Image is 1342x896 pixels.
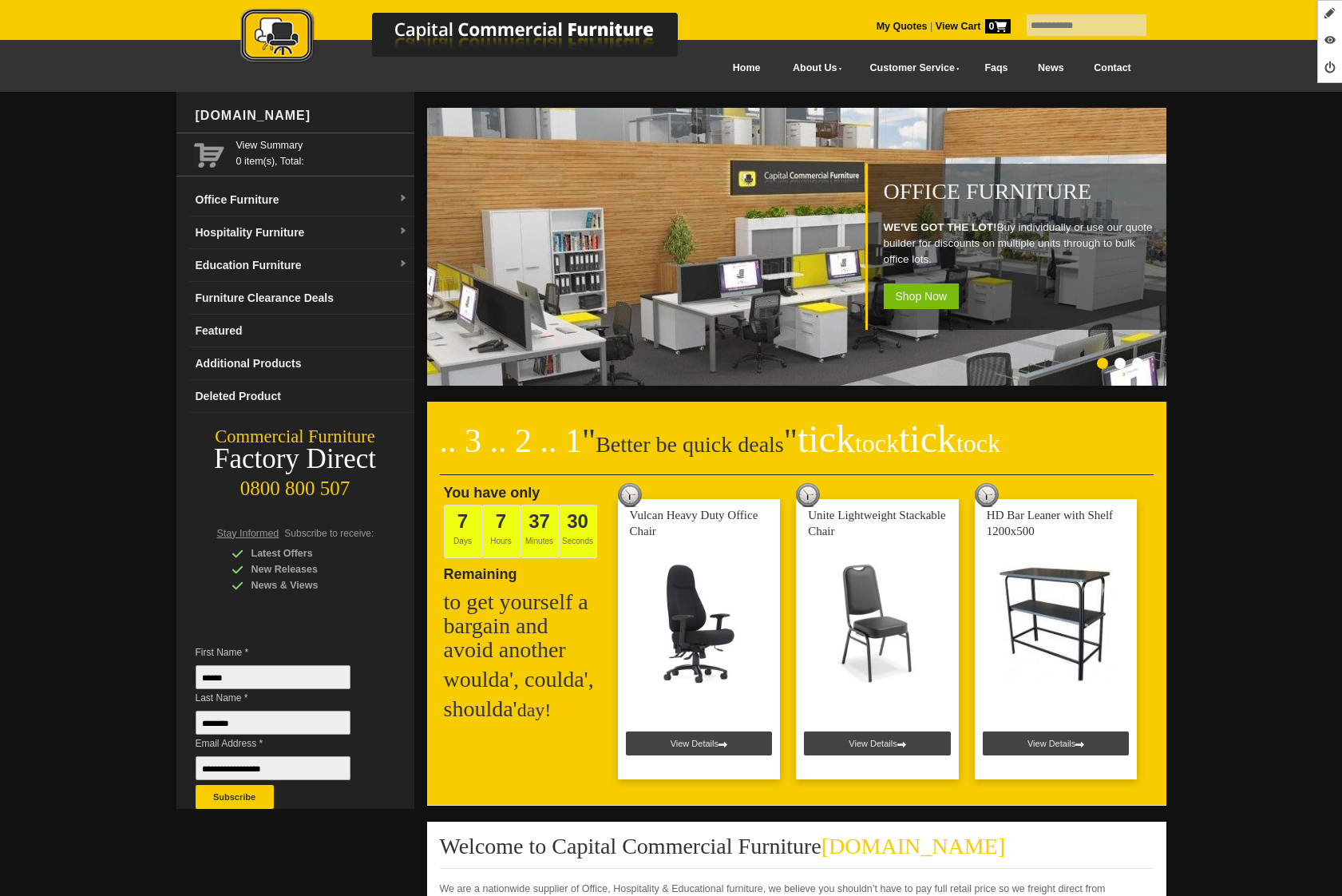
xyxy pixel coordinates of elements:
[189,92,414,140] div: [DOMAIN_NAME]
[582,422,596,459] span: "
[284,528,374,539] span: Subscribe to receive:
[196,711,350,735] input: Last Name *
[821,834,1005,858] span: [DOMAIN_NAME]
[775,50,852,86] a: About Us
[1079,50,1146,86] a: Contact
[884,180,1158,204] h1: Office Furniture
[444,697,604,722] h2: shoulda'
[877,21,928,32] a: My Quotes
[796,483,820,507] img: tick tock deal clock
[398,227,408,236] img: dropdown
[440,427,1154,475] h2: Better be quick deals
[189,184,414,216] a: Office Furnituredropdown
[427,377,1170,388] a: Office Furniture WE'VE GOT THE LOT!Buy individually or use our quote builder for discounts on mul...
[398,194,408,204] img: dropdown
[196,690,374,706] span: Last Name *
[189,282,414,315] a: Furniture Clearance Deals
[427,108,1170,386] img: Office Furniture
[444,560,517,582] span: Remaining
[444,590,604,662] h2: to get yourself a bargain and avoid another
[482,505,521,558] span: Hours
[884,220,1158,268] p: Buy individually or use our quote builder for discounts on multiple units through to bulk office ...
[196,665,350,689] input: First Name *
[559,505,597,558] span: Seconds
[1114,358,1126,369] li: Page dot 2
[517,700,552,720] span: day!
[798,418,1000,460] span: tick tick
[196,785,274,809] button: Subscribe
[236,137,408,167] span: 0 item(s), Total:
[884,221,997,233] strong: WE'VE GOT THE LOT!
[176,470,414,500] div: 0800 800 507
[232,545,383,561] div: Latest Offers
[1132,358,1143,369] li: Page dot 3
[1023,50,1079,86] a: News
[217,528,279,539] span: Stay Informed
[975,483,999,507] img: tick tock deal clock
[232,561,383,577] div: New Releases
[784,422,1000,459] span: "
[528,510,550,532] span: 37
[444,485,540,501] span: You have only
[444,668,604,692] h2: woulda', coulda',
[189,380,414,413] a: Deleted Product
[618,483,642,507] img: tick tock deal clock
[932,21,1010,32] a: View Cart0
[457,510,468,532] span: 7
[196,756,350,780] input: Email Address *
[189,216,414,249] a: Hospitality Furnituredropdown
[855,429,899,458] span: tock
[196,644,374,660] span: First Name *
[521,505,559,558] span: Minutes
[196,8,755,66] img: Capital Commercial Furniture Logo
[1097,358,1108,369] li: Page dot 1
[956,429,1000,458] span: tock
[496,510,506,532] span: 7
[398,260,408,269] img: dropdown
[196,735,374,751] span: Email Address *
[444,505,482,558] span: Days
[440,422,583,459] span: .. 3 .. 2 .. 1
[189,315,414,347] a: Featured
[936,21,1011,32] strong: View Cart
[189,249,414,282] a: Education Furnituredropdown
[852,50,969,86] a: Customer Service
[236,137,408,153] a: View Summary
[567,510,588,532] span: 30
[176,448,414,470] div: Factory Direct
[196,8,755,71] a: Capital Commercial Furniture Logo
[884,283,960,309] span: Shop Now
[970,50,1023,86] a: Faqs
[176,426,414,448] div: Commercial Furniture
[985,19,1011,34] span: 0
[440,835,1154,869] h2: Welcome to Capital Commercial Furniture
[232,577,383,593] div: News & Views
[189,347,414,380] a: Additional Products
